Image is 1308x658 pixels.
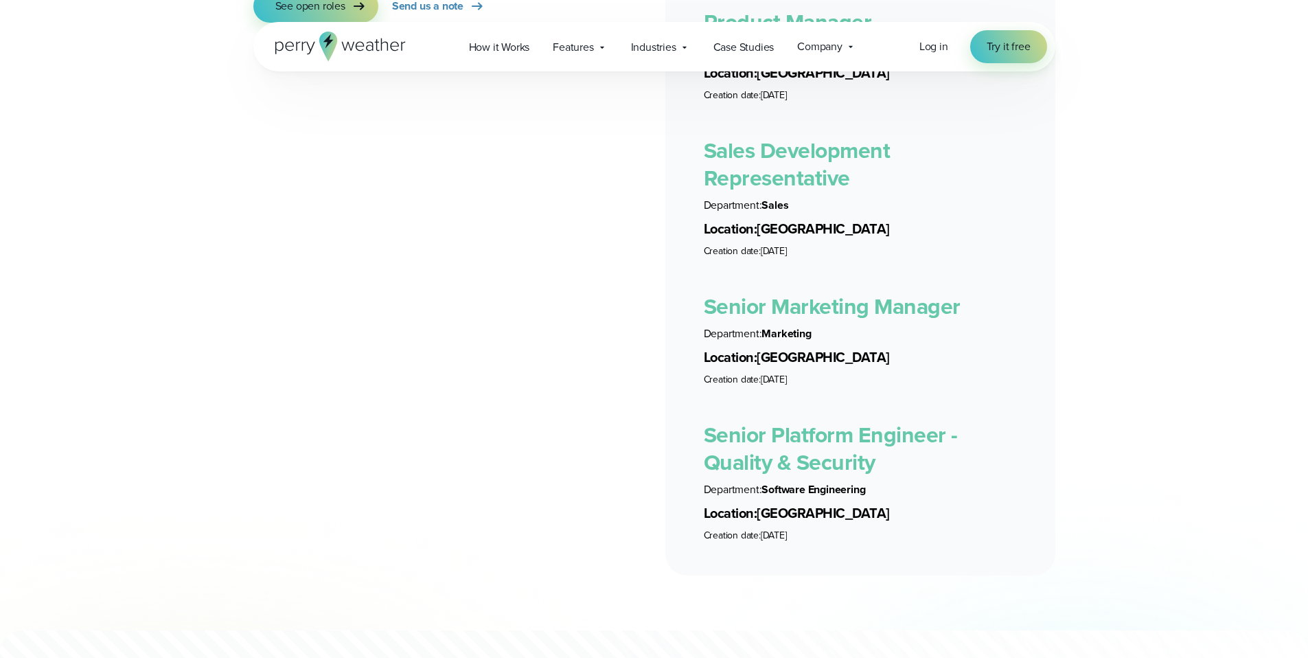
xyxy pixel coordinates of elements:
li: [GEOGRAPHIC_DATA] [704,503,1017,523]
a: Try it free [970,30,1047,63]
span: How it Works [469,39,530,56]
a: Senior Marketing Manager [704,290,961,323]
span: Company [797,38,842,55]
span: Department: [704,326,762,341]
a: Case Studies [702,33,786,61]
span: Creation date: [704,88,761,102]
span: Creation date: [704,244,761,258]
li: Software Engineering [704,481,1017,498]
li: [DATE] [704,245,1017,258]
span: Location: [704,347,757,367]
li: Sales [704,197,1017,214]
span: Creation date: [704,372,761,387]
span: Case Studies [713,39,775,56]
span: Features [553,39,593,56]
li: Marketing [704,326,1017,342]
span: Location: [704,503,757,523]
span: Try it free [987,38,1031,55]
li: [DATE] [704,529,1017,543]
span: Creation date: [704,528,761,543]
span: Location: [704,218,757,239]
li: [GEOGRAPHIC_DATA] [704,348,1017,367]
a: Senior Platform Engineer - Quality & Security [704,418,958,479]
li: [DATE] [704,89,1017,102]
a: Log in [919,38,948,55]
a: How it Works [457,33,542,61]
li: [GEOGRAPHIC_DATA] [704,219,1017,239]
a: Product Manager [704,5,872,38]
a: Sales Development Representative [704,134,891,194]
li: [DATE] [704,373,1017,387]
span: Location: [704,63,757,83]
span: Industries [631,39,676,56]
span: Department: [704,197,762,213]
span: Log in [919,38,948,54]
span: Department: [704,481,762,497]
li: [GEOGRAPHIC_DATA] [704,63,1017,83]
